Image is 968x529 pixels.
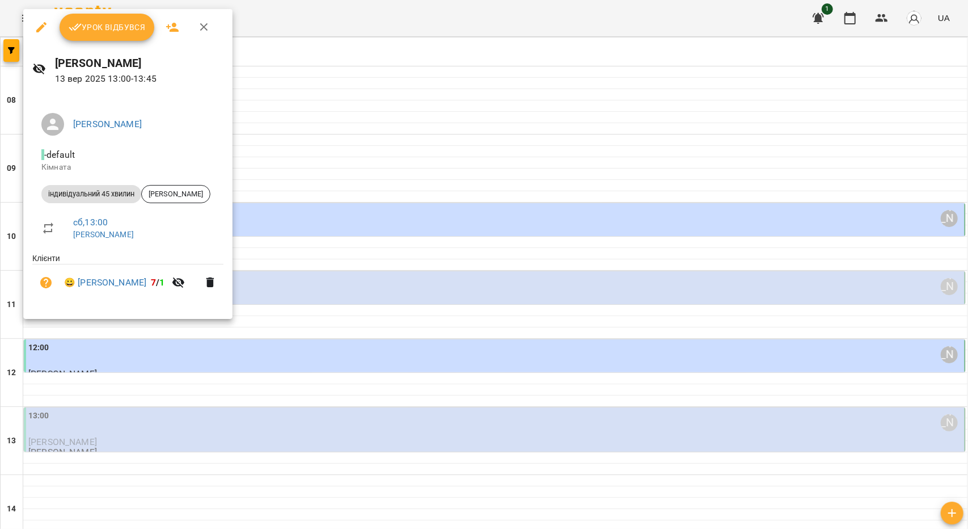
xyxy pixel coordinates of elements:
[151,277,156,288] span: 7
[41,149,77,160] span: - default
[151,277,164,288] b: /
[60,14,155,41] button: Урок відбувся
[41,162,214,173] p: Кімната
[69,20,146,34] span: Урок відбувся
[64,276,146,289] a: 😀 [PERSON_NAME]
[73,230,134,239] a: [PERSON_NAME]
[32,269,60,296] button: Візит ще не сплачено. Додати оплату?
[73,217,108,228] a: сб , 13:00
[141,185,210,203] div: [PERSON_NAME]
[55,72,224,86] p: 13 вер 2025 13:00 - 13:45
[32,253,223,305] ul: Клієнти
[142,189,210,199] span: [PERSON_NAME]
[160,277,165,288] span: 1
[41,189,141,199] span: індивідуальний 45 хвилин
[55,54,224,72] h6: [PERSON_NAME]
[73,119,142,129] a: [PERSON_NAME]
